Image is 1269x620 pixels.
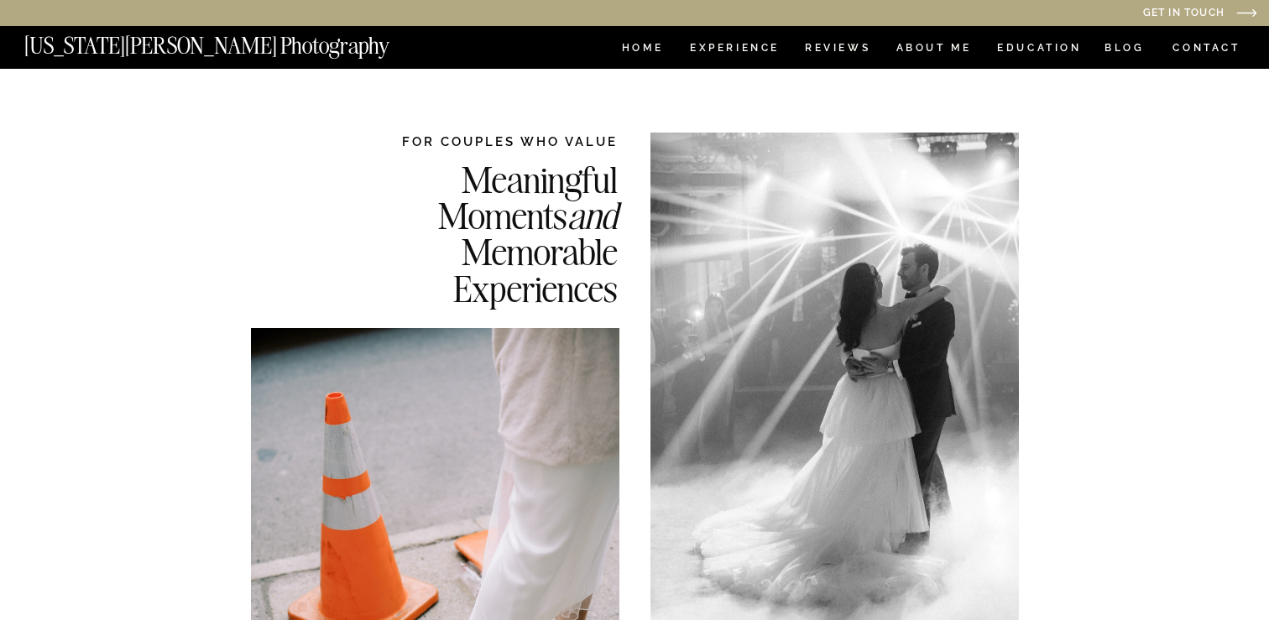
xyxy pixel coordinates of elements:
a: BLOG [1104,43,1145,57]
h2: FOR COUPLES WHO VALUE [352,133,618,150]
a: EDUCATION [995,43,1084,57]
h2: Meaningful Moments Memorable Experiences [352,161,618,305]
a: Experience [690,43,778,57]
a: CONTACT [1172,39,1241,57]
i: and [567,192,618,238]
a: REVIEWS [805,43,868,57]
a: Get in Touch [972,8,1225,20]
a: [US_STATE][PERSON_NAME] Photography [24,34,446,49]
a: ABOUT ME [896,43,972,57]
a: HOME [619,43,666,57]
